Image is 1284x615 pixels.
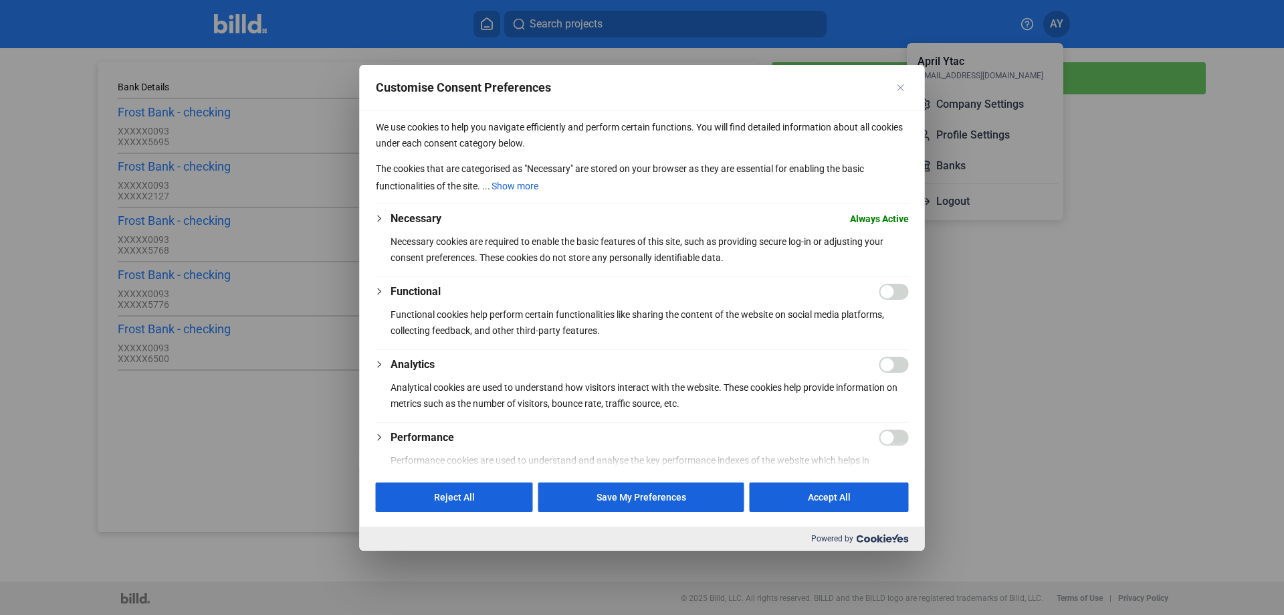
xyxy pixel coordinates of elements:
input: Enable Performance [879,430,909,446]
p: Functional cookies help perform certain functionalities like sharing the content of the website o... [391,306,909,339]
input: Enable Analytics [879,357,909,373]
input: Enable Functional [879,284,909,300]
button: Save My Preferences [538,482,744,512]
p: Analytical cookies are used to understand how visitors interact with the website. These cookies h... [391,379,909,412]
button: Close [893,80,909,96]
span: Always Active [850,211,909,227]
button: Reject All [376,482,533,512]
img: Close [897,84,904,91]
button: Performance [391,430,454,446]
button: Show more [490,177,540,195]
p: The cookies that are categorised as "Necessary" are stored on your browser as they are essential ... [376,161,909,195]
p: We use cookies to help you navigate efficiently and perform certain functions. You will find deta... [376,119,909,151]
button: Accept All [750,482,909,512]
span: Customise Consent Preferences [376,80,551,96]
img: Cookieyes logo [857,534,909,543]
div: Customise Consent Preferences [360,65,925,551]
p: Necessary cookies are required to enable the basic features of this site, such as providing secur... [391,234,909,266]
div: Powered by [360,527,925,551]
button: Functional [391,284,441,300]
button: Necessary [391,211,441,227]
button: Analytics [391,357,435,373]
